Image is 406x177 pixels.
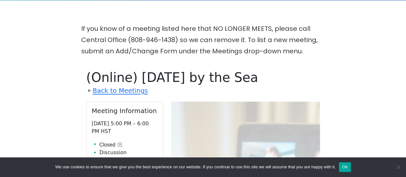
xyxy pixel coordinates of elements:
button: Ok [339,162,351,172]
li: Discussion [99,149,158,156]
a: Back to Meetings [93,85,148,96]
span: We use cookies to ensure that we give you the best experience on our website. If you continue to ... [55,164,335,170]
li: English [99,156,158,164]
span: Closed [99,141,116,149]
p: If you know of a meeting listed here that NO LONGER MEETS, please call Central Office (808-946-14... [81,23,325,57]
h1: (Online) [DATE] by the Sea [86,70,320,85]
p: [DATE] 5:00 PM – 6:00 PM HST [92,120,158,135]
button: Closed [99,141,122,149]
span: No [395,164,401,170]
h2: Meeting Information [92,107,158,115]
